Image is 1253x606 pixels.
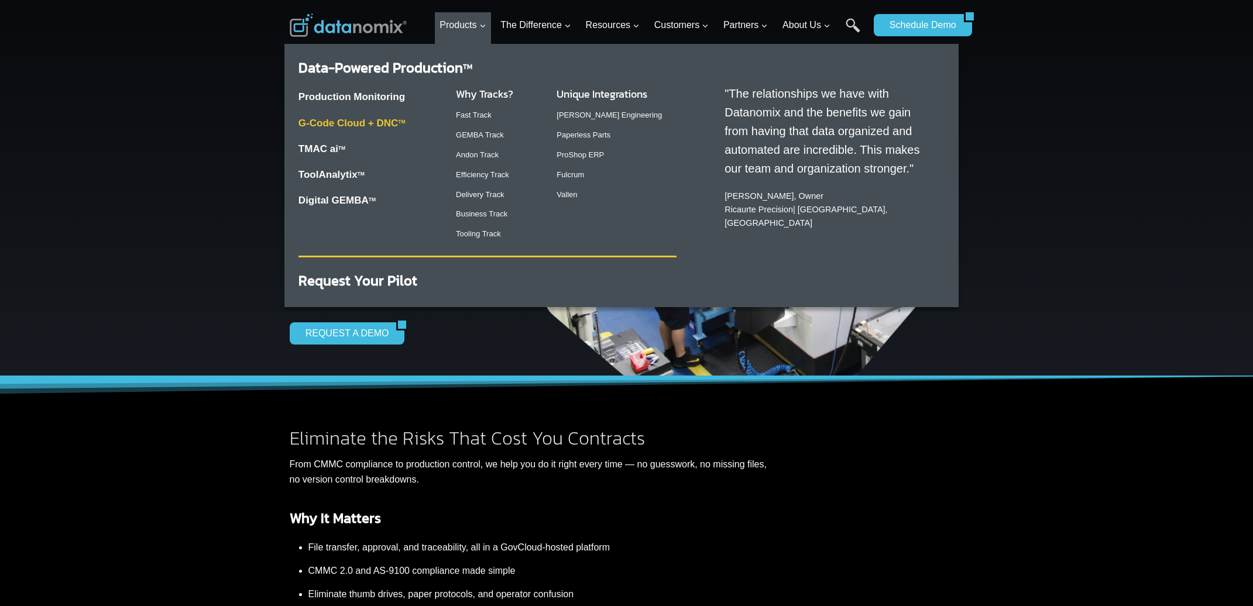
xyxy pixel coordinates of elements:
[308,583,767,606] li: Eliminate thumb drives, paper protocols, and operator confusion
[290,457,767,487] p: From CMMC compliance to production control, we help you do it right every time — no guesswork, no...
[298,143,345,154] a: TMAC aiTM
[308,536,767,559] li: File transfer, approval, and traceability, all in a GovCloud-hosted platform
[398,119,405,125] sup: TM
[358,171,365,177] a: TM
[782,18,830,33] span: About Us
[440,18,486,33] span: Products
[463,61,472,72] sup: TM
[456,111,492,119] a: Fast Track
[557,86,677,102] h3: Unique Integrations
[725,205,793,214] a: Ricaurte Precision
[557,190,577,199] a: Vallen
[298,195,376,206] a: Digital GEMBATM
[298,57,472,78] a: Data-Powered ProductionTM
[846,18,860,44] a: Search
[435,6,868,44] nav: Primary Navigation
[723,18,768,33] span: Partners
[456,130,504,139] a: GEMBA Track
[298,118,406,129] a: G-Code Cloud + DNCTM
[557,150,604,159] a: ProShop ERP
[725,84,933,178] p: "The relationships we have with Datanomix and the benefits we gain from having that data organize...
[456,86,513,102] a: Why Tracks?
[456,170,509,179] a: Efficiency Track
[298,91,405,102] a: Production Monitoring
[500,18,571,33] span: The Difference
[874,14,964,36] a: Schedule Demo
[725,190,933,230] p: [PERSON_NAME], Owner | [GEOGRAPHIC_DATA], [GEOGRAPHIC_DATA]
[456,190,504,199] a: Delivery Track
[586,18,640,33] span: Resources
[557,130,610,139] a: Paperless Parts
[456,209,507,218] a: Business Track
[298,270,417,291] a: Request Your Pilot
[290,13,407,37] img: Datanomix
[557,111,662,119] a: [PERSON_NAME] Engineering
[308,559,767,583] li: CMMC 2.0 and AS-9100 compliance made simple
[654,18,709,33] span: Customers
[456,150,499,159] a: Andon Track
[298,169,358,180] a: ToolAnalytix
[369,197,376,202] sup: TM
[456,229,501,238] a: Tooling Track
[290,508,381,528] strong: Why It Matters
[557,170,584,179] a: Fulcrum
[290,322,397,345] a: REQUEST A DEMO
[290,429,767,447] h2: Eliminate the Risks That Cost You Contracts
[338,145,345,151] sup: TM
